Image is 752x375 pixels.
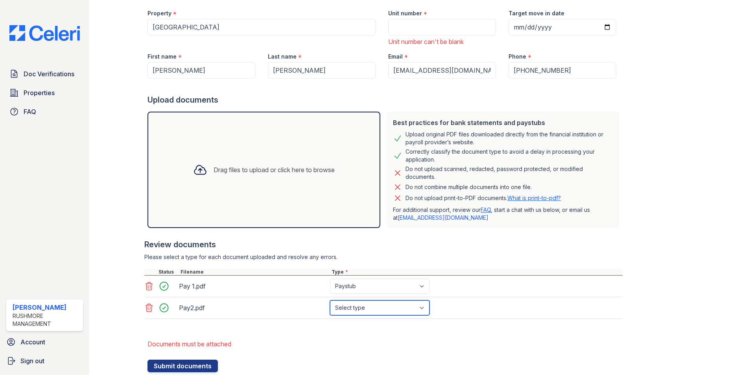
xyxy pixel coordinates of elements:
[405,148,613,164] div: Correctly classify the document type to avoid a delay in processing your application.
[13,312,80,328] div: Rushmore Management
[405,194,561,202] p: Do not upload print-to-PDF documents.
[388,37,496,46] div: Unit number can't be blank
[147,9,171,17] label: Property
[393,206,613,222] p: For additional support, review our , start a chat with us below, or email us at
[388,9,422,17] label: Unit number
[6,66,83,82] a: Doc Verifications
[214,165,335,175] div: Drag files to upload or click here to browse
[144,253,623,261] div: Please select a type for each document uploaded and resolve any errors.
[147,336,623,352] li: Documents must be attached
[398,214,488,221] a: [EMAIL_ADDRESS][DOMAIN_NAME]
[20,337,45,347] span: Account
[179,280,327,292] div: Pay 1.pdf
[24,88,55,97] span: Properties
[393,118,613,127] div: Best practices for bank statements and paystubs
[179,301,327,314] div: Pay2.pdf
[157,269,179,275] div: Status
[481,206,491,213] a: FAQ
[24,107,36,116] span: FAQ
[24,69,74,79] span: Doc Verifications
[268,53,297,61] label: Last name
[3,334,86,350] a: Account
[388,53,403,61] label: Email
[6,85,83,101] a: Properties
[144,239,623,250] div: Review documents
[6,104,83,119] a: FAQ
[147,53,177,61] label: First name
[147,360,218,372] button: Submit documents
[405,131,613,146] div: Upload original PDF files downloaded directly from the financial institution or payroll provider’...
[20,356,44,366] span: Sign out
[179,269,330,275] div: Filename
[13,303,80,312] div: [PERSON_NAME]
[509,53,526,61] label: Phone
[147,94,623,105] div: Upload documents
[3,25,86,41] img: CE_Logo_Blue-a8612792a0a2168367f1c8372b55b34899dd931a85d93a1a3d3e32e68fde9ad4.png
[507,195,561,201] a: What is print-to-pdf?
[405,182,532,192] div: Do not combine multiple documents into one file.
[330,269,623,275] div: Type
[3,353,86,369] a: Sign out
[509,9,564,17] label: Target move in date
[405,165,613,181] div: Do not upload scanned, redacted, password protected, or modified documents.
